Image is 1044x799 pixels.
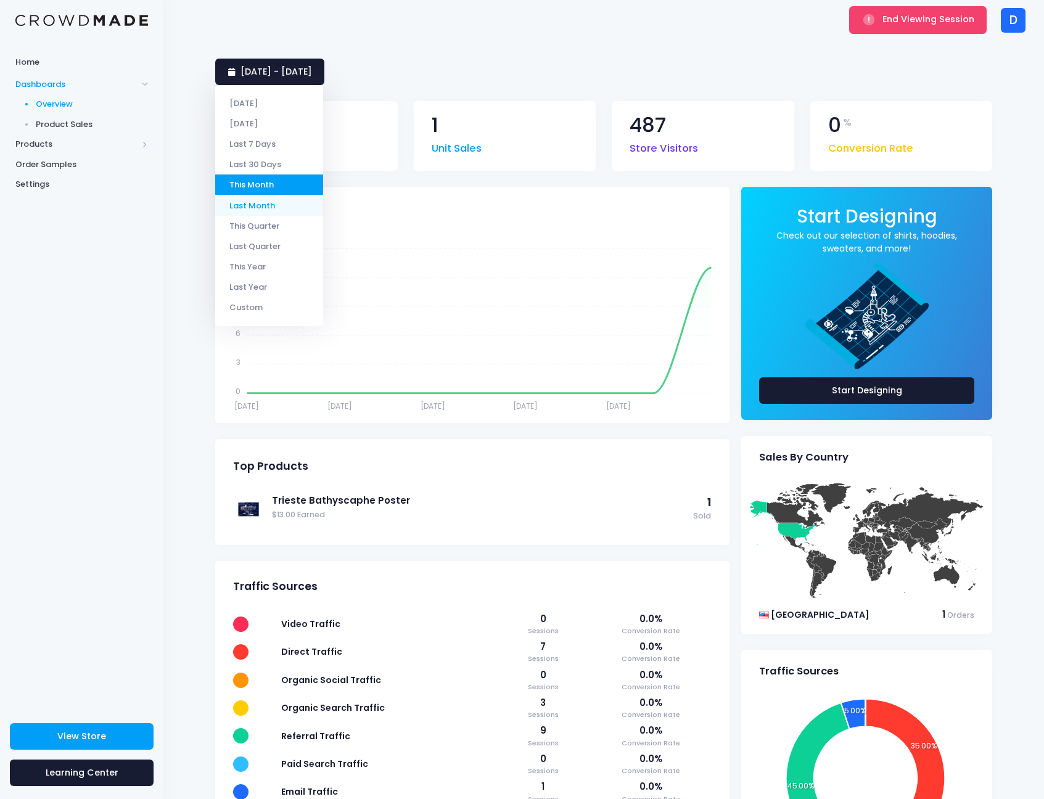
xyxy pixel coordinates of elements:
li: This Year [215,256,323,277]
li: Last 30 Days [215,154,323,174]
span: Referral Traffic [281,730,350,742]
span: Learning Center [46,766,118,779]
span: Unit Sales [432,135,482,157]
a: Check out our selection of shirts, hoodies, sweaters, and more! [759,229,974,255]
li: Custom [215,297,323,318]
span: Store Visitors [630,135,698,157]
a: Start Designing [797,214,937,226]
span: 1 [507,780,578,793]
span: Orders [947,610,974,620]
span: 0 [507,752,578,766]
div: D [1001,8,1026,33]
span: 1 [707,495,711,510]
span: Sessions [507,738,578,748]
tspan: 0 [236,386,240,396]
span: Overview [36,98,149,110]
span: 0 [507,668,578,682]
tspan: 3 [236,357,240,367]
span: Dashboards [15,78,138,91]
tspan: [DATE] [234,400,259,411]
span: End Viewing Session [882,13,974,25]
span: 0.0% [591,752,711,766]
span: Conversion Rate [591,682,711,692]
li: Last 7 Days [215,134,323,154]
span: Sessions [507,654,578,664]
tspan: [DATE] [327,400,352,411]
span: 0.0% [591,696,711,710]
span: Conversion Rate [828,135,913,157]
button: End Viewing Session [849,6,987,33]
span: Start Designing [797,203,937,229]
span: Traffic Sources [759,665,839,678]
span: Conversion Rate [591,626,711,636]
span: Email Traffic [281,785,338,798]
li: [DATE] [215,113,323,134]
span: 9 [507,724,578,737]
span: Sessions [507,626,578,636]
span: 0.0% [591,724,711,737]
span: View Store [57,730,106,742]
span: Sales By Country [759,451,849,464]
span: Traffic Sources [233,580,318,593]
span: $13.00 Earned [272,509,687,521]
a: [DATE] - [DATE] [215,59,324,85]
li: [DATE] [215,93,323,113]
span: Top Products [233,460,308,473]
a: View Store [10,723,154,750]
span: 3 [507,696,578,710]
span: Video Traffic [281,618,340,630]
span: % [843,115,852,130]
span: 487 [630,115,666,136]
span: Paid Search Traffic [281,758,368,770]
li: Last Quarter [215,236,323,256]
span: 0.0% [591,668,711,682]
span: 7 [507,640,578,654]
span: Organic Search Traffic [281,702,385,714]
span: 0.0% [591,780,711,793]
span: Sold [693,510,711,522]
span: 0 [507,612,578,626]
span: Conversion Rate [591,738,711,748]
span: Sessions [507,682,578,692]
span: Organic Social Traffic [281,674,381,686]
span: 0 [828,115,841,136]
span: Products [15,138,138,150]
li: This Month [215,174,323,195]
a: Learning Center [10,760,154,786]
li: Last Year [215,277,323,297]
span: Direct Traffic [281,645,342,658]
tspan: [DATE] [513,400,538,411]
span: Conversion Rate [591,654,711,664]
tspan: [DATE] [606,400,631,411]
img: Logo [15,15,148,27]
span: 0.0% [591,612,711,626]
span: [DATE] - [DATE] [240,65,312,78]
tspan: [DATE] [421,400,445,411]
li: This Quarter [215,216,323,236]
a: Start Designing [759,377,974,404]
span: Product Sales [36,118,149,131]
a: Trieste Bathyscaphe Poster [272,494,687,507]
span: Sessions [507,766,578,776]
span: Home [15,56,148,68]
span: [GEOGRAPHIC_DATA] [771,608,869,621]
span: Conversion Rate [591,766,711,776]
span: Sessions [507,710,578,720]
span: Settings [15,178,148,191]
span: 1 [432,115,438,136]
span: Order Samples [15,158,148,171]
span: 1 [942,608,945,621]
tspan: 6 [236,328,240,338]
span: 0.0% [591,640,711,654]
li: Last Month [215,195,323,215]
span: Conversion Rate [591,710,711,720]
